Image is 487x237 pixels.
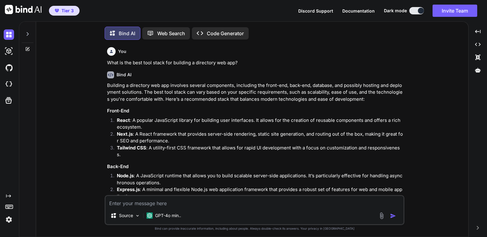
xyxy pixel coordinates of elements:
[4,29,14,40] img: darkChat
[4,214,14,225] img: settings
[298,8,333,13] span: Discord Support
[107,59,403,66] p: What is the best tool stack for building a directory web app?
[298,8,333,14] button: Discord Support
[390,213,396,219] img: icon
[4,79,14,89] img: cloudideIcon
[119,30,135,37] p: Bind AI
[107,163,403,170] h3: Back-End
[207,30,244,37] p: Code Generator
[112,117,403,131] li: : A popular JavaScript library for building user interfaces. It allows for the creation of reusab...
[433,5,477,17] button: Invite Team
[112,145,403,158] li: : A utility-first CSS framework that allows for rapid UI development with a focus on customizatio...
[117,173,134,179] strong: Node.js
[117,145,146,151] strong: Tailwind CSS
[55,9,59,13] img: premium
[112,186,403,200] li: : A minimal and flexible Node.js web application framework that provides a robust set of features...
[61,8,74,14] span: Tier 3
[342,8,375,13] span: Documentation
[105,226,404,231] p: Bind can provide inaccurate information, including about people. Always double-check its answers....
[147,213,153,219] img: GPT-4o mini
[118,48,126,55] h6: You
[107,107,403,115] h3: Front-End
[135,213,140,218] img: Pick Models
[117,117,130,123] strong: React
[49,6,80,16] button: premiumTier 3
[117,186,140,192] strong: Express.js
[378,212,385,219] img: attachment
[157,30,185,37] p: Web Search
[384,8,407,14] span: Dark mode
[117,131,133,137] strong: Next.js
[5,5,42,14] img: Bind AI
[112,131,403,145] li: : A React framework that provides server-side rendering, static site generation, and routing out ...
[119,213,133,219] p: Source
[112,172,403,186] li: : A JavaScript runtime that allows you to build scalable server-side applications. It’s particula...
[117,72,132,78] h6: Bind AI
[4,62,14,73] img: githubDark
[155,213,181,219] p: GPT-4o min..
[4,46,14,56] img: darkAi-studio
[342,8,375,14] button: Documentation
[107,82,403,103] p: Building a directory web app involves several components, including the front-end, back-end, data...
